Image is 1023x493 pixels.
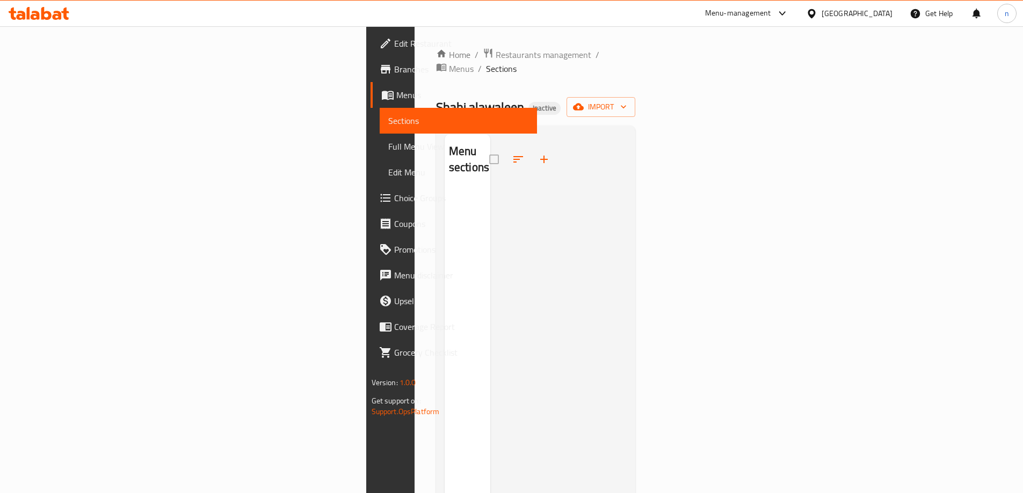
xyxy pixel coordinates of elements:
[394,346,528,359] span: Grocery Checklist
[380,108,537,134] a: Sections
[528,104,561,113] span: Inactive
[371,56,537,82] a: Branches
[400,376,416,389] span: 1.0.0
[394,63,528,76] span: Branches
[394,243,528,256] span: Promotions
[705,7,771,20] div: Menu-management
[483,48,591,62] a: Restaurants management
[528,102,561,115] div: Inactive
[1005,8,1009,19] span: n
[396,89,528,101] span: Menus
[575,100,627,114] span: import
[596,48,599,61] li: /
[371,340,537,365] a: Grocery Checklist
[371,262,537,288] a: Menu disclaimer
[371,288,537,314] a: Upsell
[371,211,537,237] a: Coupons
[394,295,528,307] span: Upsell
[388,114,528,127] span: Sections
[388,166,528,179] span: Edit Menu
[394,37,528,50] span: Edit Restaurant
[388,140,528,153] span: Full Menu View
[394,192,528,204] span: Choice Groups
[567,97,635,117] button: import
[445,185,490,194] nav: Menu sections
[380,159,537,185] a: Edit Menu
[371,237,537,262] a: Promotions
[371,314,537,340] a: Coverage Report
[822,8,893,19] div: [GEOGRAPHIC_DATA]
[371,82,537,108] a: Menus
[372,404,440,418] a: Support.OpsPlatform
[531,146,557,172] button: Add section
[371,185,537,211] a: Choice Groups
[372,394,421,408] span: Get support on:
[372,376,398,389] span: Version:
[394,269,528,282] span: Menu disclaimer
[380,134,537,159] a: Full Menu View
[394,320,528,333] span: Coverage Report
[394,217,528,230] span: Coupons
[496,48,591,61] span: Restaurants management
[371,31,537,56] a: Edit Restaurant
